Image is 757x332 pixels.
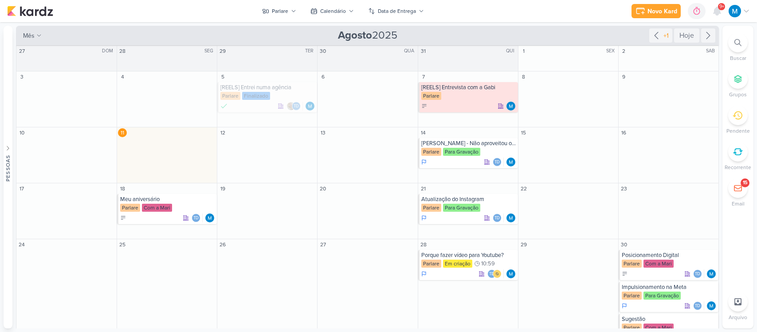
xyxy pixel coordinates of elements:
div: 27 [318,240,327,249]
div: A Fazer [622,271,628,277]
div: Thais de carvalho [493,158,502,166]
div: 22 [519,184,528,193]
div: Porque fazer vídeo para Youtube? [421,252,516,259]
strong: Agosto [338,29,372,42]
img: MARIANA MIRANDA [506,102,515,111]
div: 31 [419,47,428,55]
div: 7 [419,72,428,81]
div: 26 [218,240,227,249]
div: Thais de carvalho [493,213,502,222]
button: Pessoas [4,26,12,328]
div: Com a Mari [643,324,674,332]
div: Colaboradores: Sarah Violante, Thais de carvalho [286,102,303,111]
span: 10:59 [481,261,495,267]
div: Novo Kard [647,7,677,16]
div: 29 [218,47,227,55]
div: Meu aniversário [120,196,215,203]
div: 9 [620,72,628,81]
div: 15 [743,179,748,186]
img: MARIANA MIRANDA [506,269,515,278]
div: Para Gravação [443,148,480,156]
span: 9+ [719,3,724,10]
div: 17 [17,184,26,193]
div: Colaboradores: Thais de carvalho [192,213,203,222]
div: Colaboradores: Thais de carvalho [493,213,504,222]
div: [REELS] Entrei numa agência [220,84,315,91]
span: mês [23,31,35,40]
div: Pessoas [4,155,12,182]
div: +1 [662,31,671,40]
div: Responsável: MARIANA MIRANDA [205,213,214,222]
div: TER [305,47,316,55]
div: Perder Mercado - Não aproveitou oportunidades [421,140,516,147]
li: Ctrl + F [722,33,753,62]
div: Colaboradores: Thais de carvalho [693,301,704,310]
img: MARIANA MIRANDA [506,213,515,222]
div: Thais de carvalho [192,213,200,222]
div: Impulsionamento na Meta [622,284,717,291]
div: Com a Mari [142,204,172,212]
p: Td [494,216,500,221]
div: Parlare [421,92,441,100]
div: 14 [419,128,428,137]
div: 27 [17,47,26,55]
div: QUA [404,47,417,55]
button: Novo Kard [631,4,681,18]
div: Em Andamento [421,214,427,221]
div: Finalizado [242,92,270,100]
div: SAB [706,47,718,55]
div: 2 [620,47,628,55]
div: Finalizado [220,102,227,111]
div: Atualização do Instagram [421,196,516,203]
div: 29 [519,240,528,249]
div: Em Andamento [421,270,427,277]
div: Parlare [421,204,441,212]
p: Td [294,104,299,109]
div: DOM [102,47,116,55]
div: Responsável: MARIANA MIRANDA [506,158,515,166]
div: 6 [318,72,327,81]
p: Grupos [729,91,747,99]
img: MARIANA MIRANDA [707,269,716,278]
div: 3 [17,72,26,81]
div: SEX [606,47,617,55]
p: Arquivo [729,313,747,321]
p: Td [193,216,199,221]
p: Recorrente [725,163,751,171]
div: 21 [419,184,428,193]
div: Parlare [622,260,642,268]
p: Td [695,304,700,308]
div: 13 [318,128,327,137]
div: Para Gravação [443,204,480,212]
div: 1 [519,47,528,55]
div: Parlare [220,92,240,100]
div: SEG [204,47,216,55]
div: Thais de carvalho [487,269,496,278]
img: MARIANA MIRANDA [205,213,214,222]
img: MARIANA MIRANDA [729,5,741,17]
img: kardz.app [7,6,53,16]
div: A Fazer [421,103,428,109]
div: Colaboradores: Thais de carvalho [493,158,504,166]
div: Responsável: MARIANA MIRANDA [506,213,515,222]
div: Colaboradores: Thais de carvalho, IDBOX - Agência de Design [487,269,504,278]
div: 25 [118,240,127,249]
div: Com a Mari [643,260,674,268]
div: 24 [17,240,26,249]
div: 10 [17,128,26,137]
img: IDBOX - Agência de Design [493,269,502,278]
p: Pendente [726,127,750,135]
div: Parlare [421,148,441,156]
p: Email [732,200,745,208]
div: Responsável: MARIANA MIRANDA [506,269,515,278]
div: 28 [118,47,127,55]
div: Hoje [674,28,699,43]
div: 18 [118,184,127,193]
div: 20 [318,184,327,193]
div: Sugestão [622,316,717,323]
div: [REELS] Entrevista com a Gabi [421,84,516,91]
div: 30 [620,240,628,249]
p: Td [695,272,700,277]
div: A Fazer [120,215,126,221]
div: Parlare [421,260,441,268]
